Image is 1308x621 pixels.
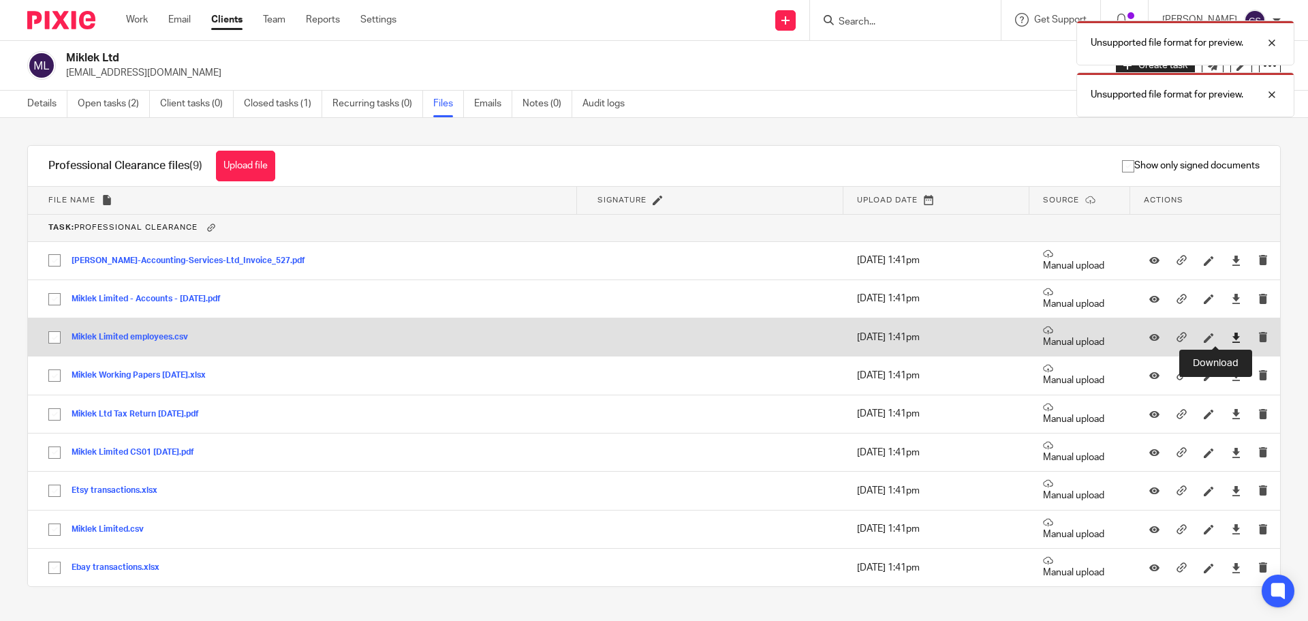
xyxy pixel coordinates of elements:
[72,525,154,534] button: Miklek Limited.csv
[42,286,67,312] input: Select
[263,13,285,27] a: Team
[66,51,890,65] h2: Miklek Ltd
[42,363,67,389] input: Select
[72,563,170,573] button: Ebay transactions.xlsx
[857,522,1016,536] p: [DATE] 1:41pm
[72,294,231,304] button: Miklek Limited - Accounts - [DATE].pdf
[27,51,56,80] img: svg%3E
[72,256,315,266] button: [PERSON_NAME]-Accounting-Services-Ltd_Invoice_527.pdf
[42,478,67,504] input: Select
[72,371,216,380] button: Miklek Working Papers [DATE].xlsx
[857,484,1016,498] p: [DATE] 1:41pm
[72,448,204,457] button: Miklek Limited CS01 [DATE].pdf
[1231,561,1241,575] a: Download
[1231,254,1241,267] a: Download
[1231,446,1241,459] a: Download
[857,292,1016,305] p: [DATE] 1:41pm
[857,196,918,204] span: Upload date
[597,196,647,204] span: Signature
[1043,440,1117,464] p: Manual upload
[48,196,95,204] span: File name
[1043,325,1117,349] p: Manual upload
[216,151,275,181] button: Upload file
[72,486,168,496] button: Etsy transactions.xlsx
[1043,556,1117,579] p: Manual upload
[857,446,1016,459] p: [DATE] 1:41pm
[42,402,67,427] input: Select
[42,324,67,350] input: Select
[27,91,67,117] a: Details
[48,224,74,232] b: Task:
[1231,292,1241,305] a: Download
[126,13,148,27] a: Work
[160,91,234,117] a: Client tasks (0)
[1144,196,1183,204] span: Actions
[1091,88,1243,102] p: Unsupported file format for preview.
[48,159,202,173] h1: Professional Clearance files
[42,555,67,581] input: Select
[857,407,1016,421] p: [DATE] 1:41pm
[1231,369,1241,382] a: Download
[857,254,1016,267] p: [DATE] 1:41pm
[582,91,635,117] a: Audit logs
[1231,484,1241,498] a: Download
[27,11,95,29] img: Pixie
[78,91,150,117] a: Open tasks (2)
[857,369,1016,382] p: [DATE] 1:41pm
[72,410,209,419] button: Miklek Ltd Tax Return [DATE].pdf
[1231,522,1241,536] a: Download
[1043,249,1117,273] p: Manual upload
[1043,287,1117,311] p: Manual upload
[1043,196,1079,204] span: Source
[1043,363,1117,387] p: Manual upload
[168,13,191,27] a: Email
[189,160,202,171] span: (9)
[48,224,198,232] span: Professional Clearance
[1122,159,1260,172] span: Show only signed documents
[332,91,423,117] a: Recurring tasks (0)
[244,91,322,117] a: Closed tasks (1)
[42,440,67,466] input: Select
[1043,517,1117,541] p: Manual upload
[1043,402,1117,426] p: Manual upload
[360,13,396,27] a: Settings
[1043,479,1117,502] p: Manual upload
[42,517,67,543] input: Select
[1231,407,1241,421] a: Download
[1231,331,1241,344] a: Download
[523,91,572,117] a: Notes (0)
[474,91,512,117] a: Emails
[306,13,340,27] a: Reports
[1244,10,1266,31] img: svg%3E
[42,247,67,273] input: Select
[857,331,1016,344] p: [DATE] 1:41pm
[72,333,198,342] button: Miklek Limited employees.csv
[66,66,1095,80] p: [EMAIL_ADDRESS][DOMAIN_NAME]
[211,13,243,27] a: Clients
[1091,36,1243,50] p: Unsupported file format for preview.
[433,91,464,117] a: Files
[857,561,1016,575] p: [DATE] 1:41pm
